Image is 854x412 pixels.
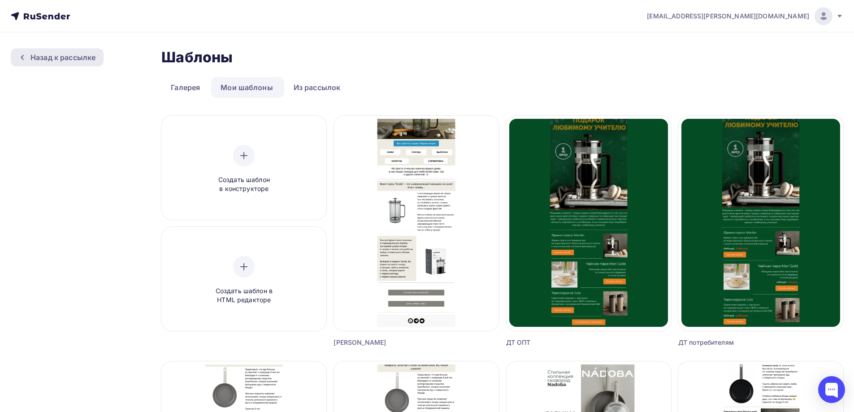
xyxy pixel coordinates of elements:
div: [PERSON_NAME] [334,338,457,347]
div: ДТ потребителям [678,338,802,347]
a: Из рассылок [284,77,350,98]
a: Мои шаблоны [211,77,282,98]
span: Создать шаблон в конструкторе [201,175,286,194]
h2: Шаблоны [161,48,233,66]
div: Назад к рассылке [30,52,95,63]
span: Создать шаблон в HTML редакторе [201,286,286,305]
div: ДТ ОПТ [506,338,630,347]
span: [EMAIL_ADDRESS][PERSON_NAME][DOMAIN_NAME] [647,12,809,21]
a: [EMAIL_ADDRESS][PERSON_NAME][DOMAIN_NAME] [647,7,843,25]
a: Галерея [161,77,209,98]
